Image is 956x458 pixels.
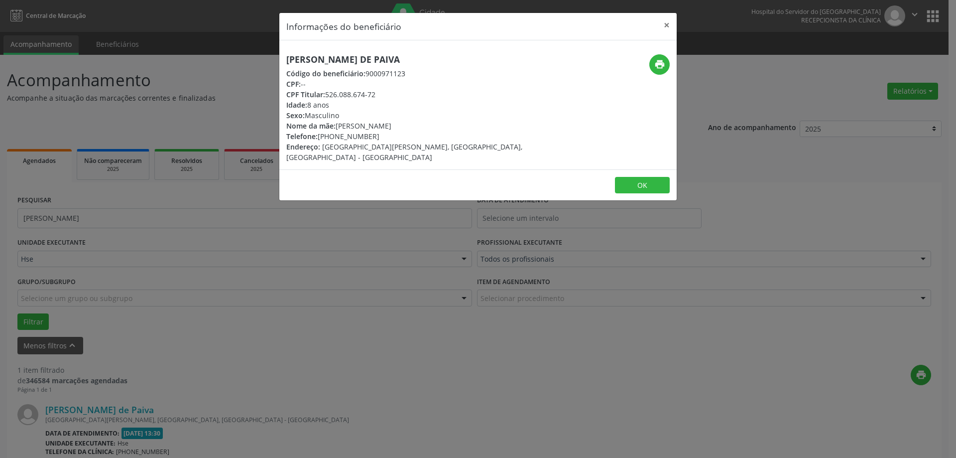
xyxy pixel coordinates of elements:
[654,59,665,70] i: print
[286,121,537,131] div: [PERSON_NAME]
[286,100,307,110] span: Idade:
[286,79,301,89] span: CPF:
[286,121,336,131] span: Nome da mãe:
[286,69,365,78] span: Código do beneficiário:
[286,79,537,89] div: --
[286,142,522,162] span: [GEOGRAPHIC_DATA][PERSON_NAME], [GEOGRAPHIC_DATA], [GEOGRAPHIC_DATA] - [GEOGRAPHIC_DATA]
[286,111,305,120] span: Sexo:
[286,132,318,141] span: Telefone:
[649,54,670,75] button: print
[286,90,325,99] span: CPF Titular:
[286,110,537,121] div: Masculino
[286,89,537,100] div: 526.088.674-72
[286,142,320,152] span: Endereço:
[286,68,537,79] div: 9000971123
[286,131,537,142] div: [PHONE_NUMBER]
[286,54,537,65] h5: [PERSON_NAME] de Paiva
[286,20,401,33] h5: Informações do beneficiário
[286,100,537,110] div: 8 anos
[657,13,677,37] button: Close
[615,177,670,194] button: OK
